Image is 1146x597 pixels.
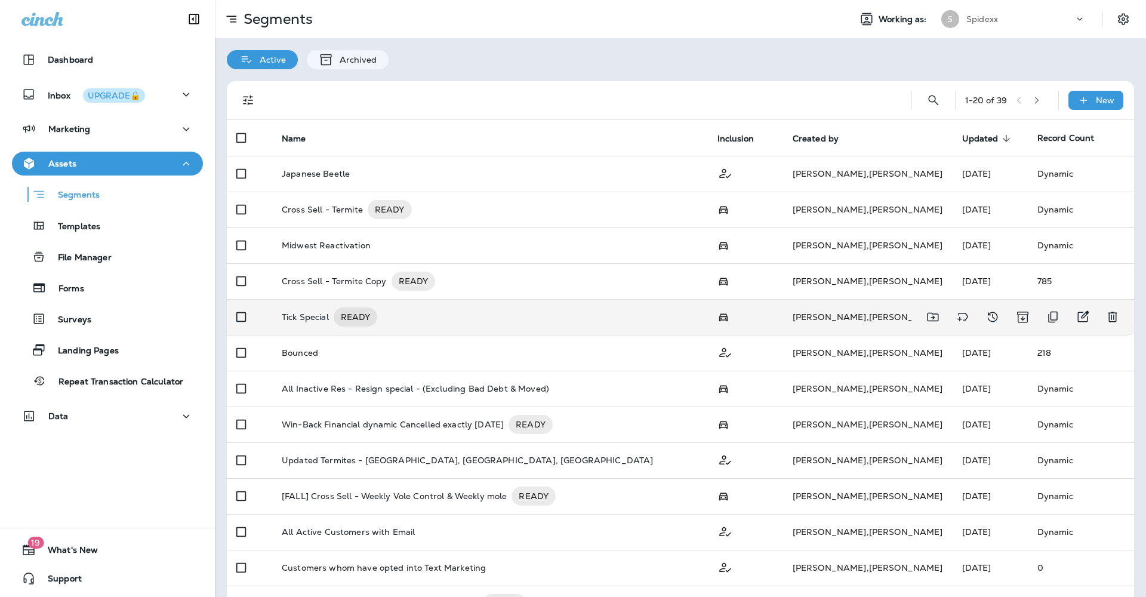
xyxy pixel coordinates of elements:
span: Possession [717,204,729,214]
button: InboxUPGRADE🔒 [12,82,203,106]
p: Surveys [46,315,91,326]
button: Templates [12,213,203,238]
span: Possession [717,275,729,286]
p: Marketing [48,124,90,134]
p: File Manager [46,253,112,264]
button: Delete [1101,305,1125,329]
div: UPGRADE🔒 [88,91,140,100]
p: Archived [334,55,377,64]
td: [DATE] [953,407,1028,442]
div: READY [509,415,553,434]
button: View Changelog [981,305,1005,329]
span: READY [392,275,436,287]
p: Active [254,55,286,64]
button: Forms [12,275,203,300]
td: 218 [1028,335,1134,371]
span: Created by [793,134,839,144]
td: [PERSON_NAME] , [PERSON_NAME] [783,407,953,442]
span: Possession [717,418,729,429]
td: [PERSON_NAME] , [PERSON_NAME] [783,371,953,407]
button: Assets [12,152,203,176]
button: Add tags [951,305,975,329]
span: READY [368,204,412,216]
button: Marketing [12,117,203,141]
button: UPGRADE🔒 [83,88,145,103]
td: [PERSON_NAME] , [PERSON_NAME] [783,299,953,335]
td: [DATE] [953,442,1028,478]
div: 1 - 20 of 39 [965,96,1007,105]
p: Customers whom have opted into Text Marketing [282,563,486,573]
td: [PERSON_NAME] , [PERSON_NAME] [783,335,953,371]
div: READY [368,200,412,219]
span: Customer Only [717,561,733,572]
p: Tick Special [282,307,329,327]
span: Customer Only [717,167,733,178]
td: [PERSON_NAME] , [PERSON_NAME] [783,192,953,227]
button: Settings [1113,8,1134,30]
td: Dynamic [1028,442,1134,478]
button: Move to folder [921,305,945,329]
p: Cross Sell - Termite Copy [282,272,387,291]
button: Data [12,404,203,428]
p: All Inactive Res - Resign special - (Excluding Bad Debt & Moved) [282,384,549,393]
button: Filters [236,88,260,112]
td: Dynamic [1028,478,1134,514]
button: Archive [1011,305,1035,329]
p: Segments [46,190,100,202]
p: All Active Customers with Email [282,527,415,537]
span: 19 [27,537,44,549]
td: [PERSON_NAME] , [PERSON_NAME] [783,227,953,263]
td: [DATE] [953,371,1028,407]
div: S [941,10,959,28]
td: [DATE] [953,514,1028,550]
span: Updated [962,134,999,144]
td: [DATE] [953,335,1028,371]
p: Win-Back Financial dynamic Cancelled exactly [DATE] [282,415,504,434]
td: [PERSON_NAME] , [PERSON_NAME] [783,156,953,192]
td: Dynamic [1028,192,1134,227]
span: Support [36,574,82,588]
div: READY [392,272,436,291]
td: [DATE] [953,263,1028,299]
td: [PERSON_NAME] , [PERSON_NAME] [783,442,953,478]
span: What's New [36,545,98,559]
span: Customer Only [717,525,733,536]
p: Cross Sell - Termite [282,200,363,219]
span: READY [509,418,553,430]
span: Customer Only [717,454,733,464]
td: [DATE] [953,550,1028,586]
button: Support [12,567,203,590]
p: Bounced [282,348,318,358]
td: Dynamic [1028,371,1134,407]
span: READY [512,490,556,502]
span: Customer Only [717,346,733,357]
p: Assets [48,159,76,168]
td: [DATE] [953,156,1028,192]
button: Duplicate Segment [1041,305,1065,329]
td: [DATE] [953,478,1028,514]
p: New [1096,96,1114,105]
td: 0 [1028,550,1134,586]
span: Possession [717,239,729,250]
button: Surveys [12,306,203,331]
td: [PERSON_NAME] , [PERSON_NAME] [783,478,953,514]
p: Repeat Transaction Calculator [47,377,183,388]
span: Name [282,134,306,144]
span: Possession [717,383,729,393]
span: Possession [717,311,729,322]
span: READY [334,311,378,323]
p: Dashboard [48,55,93,64]
p: Forms [47,284,84,295]
td: Dynamic [1028,156,1134,192]
button: Search Segments [922,88,945,112]
span: Inclusion [717,134,754,144]
span: Updated [962,133,1014,144]
span: Created by [793,133,854,144]
button: 19What's New [12,538,203,562]
p: [FALL] Cross Sell - Weekly Vole Control & Weekly mole [282,487,507,506]
button: Repeat Transaction Calculator [12,368,203,393]
td: Dynamic [1028,407,1134,442]
p: Japanese Beetle [282,169,350,179]
span: Working as: [879,14,929,24]
div: READY [512,487,556,506]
